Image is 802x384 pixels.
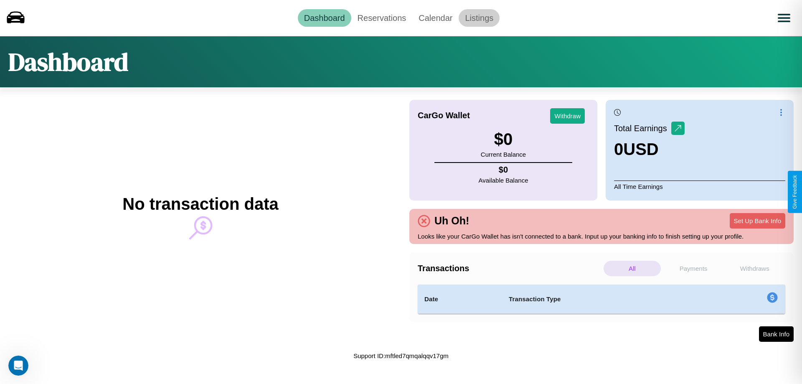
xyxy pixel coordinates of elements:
table: simple table [418,285,785,314]
h4: Uh Oh! [430,215,473,227]
a: Listings [459,9,500,27]
iframe: Intercom live chat [8,356,28,376]
p: Payments [665,261,722,276]
h4: Transaction Type [509,294,698,304]
button: Open menu [772,6,796,30]
p: Looks like your CarGo Wallet has isn't connected to a bank. Input up your banking info to finish ... [418,231,785,242]
h4: Transactions [418,264,601,273]
div: Give Feedback [792,175,798,209]
h4: CarGo Wallet [418,111,470,120]
p: All [604,261,661,276]
p: Total Earnings [614,121,671,136]
a: Reservations [351,9,413,27]
h3: $ 0 [481,130,526,149]
h4: $ 0 [479,165,528,175]
p: Current Balance [481,149,526,160]
h2: No transaction data [122,195,278,214]
a: Dashboard [298,9,351,27]
p: Available Balance [479,175,528,186]
h3: 0 USD [614,140,685,159]
p: Withdraws [726,261,783,276]
button: Withdraw [550,108,585,124]
h4: Date [424,294,495,304]
button: Set Up Bank Info [730,213,785,229]
p: Support ID: mftled7qmqalqqv17gm [353,350,449,361]
a: Calendar [412,9,459,27]
h1: Dashboard [8,45,128,79]
button: Bank Info [759,326,794,342]
p: All Time Earnings [614,181,785,192]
